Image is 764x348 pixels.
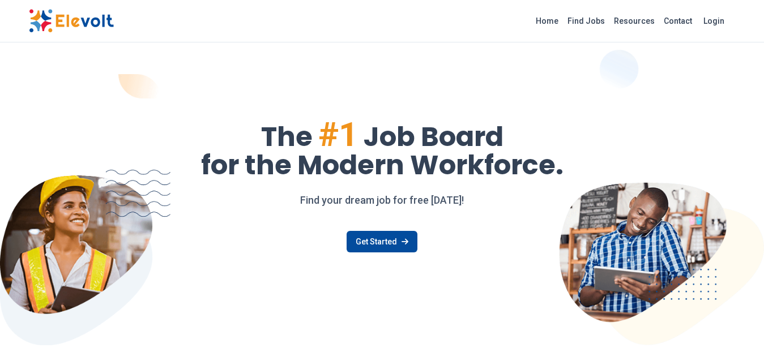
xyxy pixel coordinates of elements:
[347,231,417,252] a: Get Started
[29,192,736,208] p: Find your dream job for free [DATE]!
[318,114,358,154] span: #1
[29,118,736,179] h1: The Job Board for the Modern Workforce.
[697,10,731,32] a: Login
[531,12,563,30] a: Home
[563,12,609,30] a: Find Jobs
[659,12,697,30] a: Contact
[29,9,114,33] img: Elevolt
[609,12,659,30] a: Resources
